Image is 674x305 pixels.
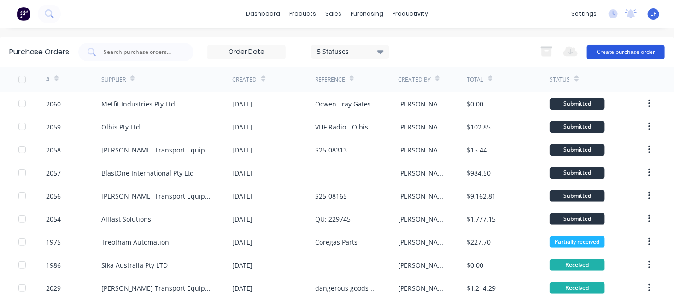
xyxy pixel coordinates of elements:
div: [PERSON_NAME] [398,99,449,109]
div: Created [232,76,257,84]
div: [PERSON_NAME] Transport Equipment [101,191,214,201]
div: sales [321,7,346,21]
div: Ocwen Tray Gates - Metfit [315,99,380,109]
img: Factory [17,7,30,21]
div: $102.85 [467,122,491,132]
div: [DATE] [232,214,252,224]
div: $15.44 [467,145,487,155]
div: BlastOne International Pty Ltd [101,168,194,178]
div: Allfast Solutions [101,214,151,224]
div: Submitted [550,167,605,179]
div: Coregas Parts [315,237,358,247]
div: [PERSON_NAME] Transport Equipment [101,145,214,155]
div: 2056 [46,191,61,201]
div: [PERSON_NAME] Transport Equipment [101,283,214,293]
div: 1986 [46,260,61,270]
div: [DATE] [232,122,252,132]
div: $9,162.81 [467,191,496,201]
div: [DATE] [232,237,252,247]
div: $0.00 [467,260,484,270]
div: Submitted [550,121,605,133]
span: LP [651,10,657,18]
input: Search purchase orders... [103,47,179,57]
div: S25-08313 [315,145,347,155]
div: Supplier [101,76,126,84]
div: [PERSON_NAME] [398,191,449,201]
div: 2059 [46,122,61,132]
div: [PERSON_NAME] [398,237,449,247]
div: [PERSON_NAME] [398,260,449,270]
div: [PERSON_NAME] [398,122,449,132]
div: VHF Radio - Olbis - Porgera S5679 [315,122,380,132]
div: 2057 [46,168,61,178]
div: productivity [388,7,433,21]
div: Received [550,282,605,294]
div: $984.50 [467,168,491,178]
div: # [46,76,50,84]
div: $227.70 [467,237,491,247]
div: Submitted [550,190,605,202]
div: Total [467,76,484,84]
div: S25-08165 [315,191,347,201]
div: 1975 [46,237,61,247]
div: 2058 [46,145,61,155]
div: [PERSON_NAME] [398,283,449,293]
div: Received [550,259,605,271]
div: Status [550,76,570,84]
div: [PERSON_NAME] [398,168,449,178]
input: Order Date [208,45,285,59]
div: [DATE] [232,260,252,270]
div: 5 Statuses [317,47,383,56]
div: 2060 [46,99,61,109]
div: Treotham Automation [101,237,169,247]
div: $1,777.15 [467,214,496,224]
div: [DATE] [232,145,252,155]
div: products [285,7,321,21]
div: 2054 [46,214,61,224]
div: QU: 229745 [315,214,351,224]
div: 2029 [46,283,61,293]
button: Create purchase order [587,45,665,59]
div: Created By [398,76,431,84]
div: $1,214.29 [467,283,496,293]
div: [PERSON_NAME] [398,214,449,224]
div: Reference [315,76,345,84]
div: $0.00 [467,99,484,109]
div: settings [567,7,601,21]
div: Submitted [550,98,605,110]
a: dashboard [241,7,285,21]
div: Partially received [550,236,605,248]
div: [DATE] [232,168,252,178]
div: Submitted [550,144,605,156]
div: [PERSON_NAME] [398,145,449,155]
div: Olbis Pty Ltd [101,122,140,132]
div: Submitted [550,213,605,225]
div: [DATE] [232,283,252,293]
div: dangerous goods flip book [315,283,380,293]
div: Purchase Orders [9,47,69,58]
div: [DATE] [232,99,252,109]
div: Sika Australia Pty LTD [101,260,168,270]
div: Metfit Industries Pty Ltd [101,99,175,109]
div: purchasing [346,7,388,21]
div: [DATE] [232,191,252,201]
